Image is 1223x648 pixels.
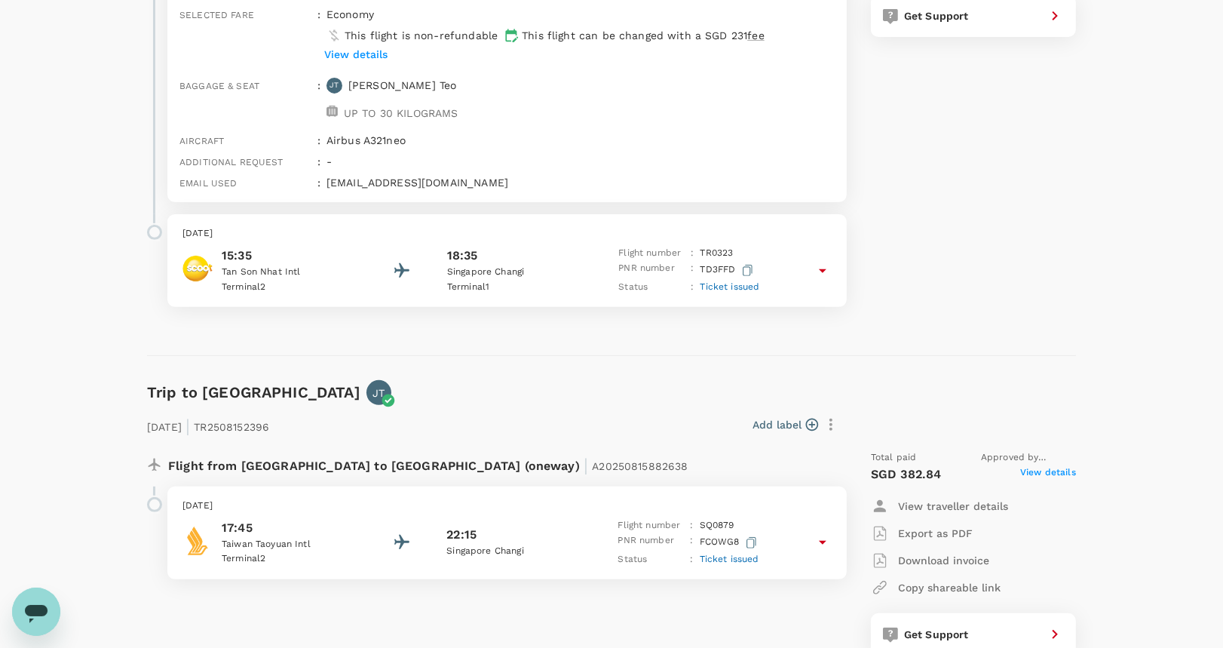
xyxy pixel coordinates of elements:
[179,10,254,20] span: Selected fare
[222,247,357,265] p: 15:35
[179,178,238,189] span: Email used
[898,499,1008,514] p: View traveller details
[344,106,458,121] p: UP TO 30 KILOGRAMS
[222,280,357,295] p: Terminal 2
[871,493,1008,520] button: View traveller details
[618,261,685,280] p: PNR number
[222,537,357,552] p: Taiwan Taoyuan Intl
[691,533,694,552] p: :
[446,526,477,544] p: 22:15
[326,106,338,117] img: baggage-icon
[691,552,694,567] p: :
[311,1,320,72] div: :
[311,148,320,169] div: :
[700,246,734,261] p: TR 0323
[904,628,969,640] span: Get Support
[691,518,694,533] p: :
[447,265,583,280] p: Singapore Changi
[618,246,685,261] p: Flight number
[326,7,374,22] p: economy
[871,574,1001,601] button: Copy shareable link
[320,43,391,66] button: View details
[320,148,835,169] div: -
[447,280,583,295] p: Terminal 1
[700,554,759,564] span: Ticket issued
[179,157,284,167] span: Additional request
[700,518,734,533] p: SQ 0879
[522,28,765,43] p: This flight can be changed with a SGD 231
[1020,465,1076,484] span: View details
[446,544,582,559] p: Singapore Changi
[222,551,357,567] p: Terminal 2
[898,580,1001,595] p: Copy shareable link
[222,519,357,537] p: 17:45
[182,526,213,556] img: Singapore Airlines
[592,460,688,472] span: A20250815882638
[871,465,942,484] p: SGD 382.84
[904,10,969,22] span: Get Support
[618,280,685,295] p: Status
[981,450,1076,465] span: Approved by
[618,552,685,567] p: Status
[691,246,694,261] p: :
[691,280,694,295] p: :
[345,28,498,43] p: This flight is non-refundable
[182,499,832,514] p: [DATE]
[168,450,688,478] p: Flight from [GEOGRAPHIC_DATA] to [GEOGRAPHIC_DATA] (oneway)
[330,80,339,91] p: JT
[700,261,756,280] p: TD3FFD
[324,47,388,62] p: View details
[747,29,764,41] span: fee
[871,547,989,574] button: Download invoice
[898,526,973,541] p: Export as PDF
[618,533,685,552] p: PNR number
[691,261,694,280] p: :
[700,533,760,552] p: FCOWG8
[447,247,478,265] p: 18:35
[311,169,320,190] div: :
[618,518,685,533] p: Flight number
[752,417,818,432] button: Add label
[179,81,259,91] span: Baggage & seat
[871,520,973,547] button: Export as PDF
[320,127,835,148] div: Airbus A321neo
[222,265,357,280] p: Tan Son Nhat Intl
[871,450,917,465] span: Total paid
[147,411,269,438] p: [DATE] TR2508152396
[326,175,835,190] p: [EMAIL_ADDRESS][DOMAIN_NAME]
[185,416,190,437] span: |
[700,281,760,292] span: Ticket issued
[182,226,832,241] p: [DATE]
[179,136,224,146] span: Aircraft
[147,380,360,404] h6: Trip to [GEOGRAPHIC_DATA]
[584,455,588,476] span: |
[348,78,457,93] p: [PERSON_NAME] Teo
[12,588,60,636] iframe: Button to launch messaging window
[311,127,320,148] div: :
[372,385,385,401] p: JT
[182,253,213,284] img: Scoot
[311,72,320,127] div: :
[898,553,989,568] p: Download invoice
